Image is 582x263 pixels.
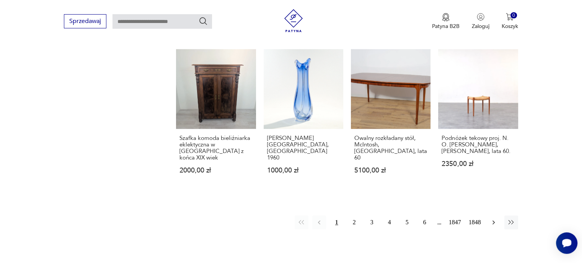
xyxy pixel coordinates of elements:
[432,13,460,30] button: Patyna B2B
[330,215,344,229] button: 1
[383,215,396,229] button: 4
[365,215,379,229] button: 3
[179,167,252,174] p: 2000,00 zł
[351,49,430,189] a: Owalny rozkładany stół, McIntosh, Wielka Brytania, lata 60Owalny rozkładany stół, McIntosh, [GEOG...
[354,167,427,174] p: 5100,00 zł
[347,215,361,229] button: 2
[510,12,517,19] div: 0
[282,9,305,32] img: Patyna - sklep z meblami i dekoracjami vintage
[264,49,343,189] a: Wazon Val Lambert, Belgia 1960[PERSON_NAME][GEOGRAPHIC_DATA], [GEOGRAPHIC_DATA] 19601000,00 zł
[438,49,518,189] a: Podnóżek tekowy proj. N. O. Møller, J.L. Møller, Dania, lata 60.Podnóżek tekowy proj. N. O. [PERS...
[400,215,414,229] button: 5
[432,23,460,30] p: Patyna B2B
[472,13,489,30] button: Zaloguj
[442,13,450,21] img: Ikona medalu
[447,215,463,229] button: 1847
[506,13,514,21] img: Ikona koszyka
[267,167,340,174] p: 1000,00 zł
[477,13,484,21] img: Ikonka użytkownika
[418,215,432,229] button: 6
[467,215,483,229] button: 1848
[556,232,577,254] iframe: Smartsupp widget button
[442,161,514,167] p: 2350,00 zł
[176,49,256,189] a: Szafka komoda bieliźniarka eklektyczna w orzechu z końca XIX wiekSzafka komoda bieliźniarka eklek...
[432,13,460,30] a: Ikona medaluPatyna B2B
[354,135,427,161] h3: Owalny rozkładany stół, McIntosh, [GEOGRAPHIC_DATA], lata 60
[442,135,514,155] h3: Podnóżek tekowy proj. N. O. [PERSON_NAME], [PERSON_NAME], lata 60.
[64,19,106,25] a: Sprzedawaj
[267,135,340,161] h3: [PERSON_NAME][GEOGRAPHIC_DATA], [GEOGRAPHIC_DATA] 1960
[472,23,489,30] p: Zaloguj
[64,14,106,28] button: Sprzedawaj
[199,16,208,26] button: Szukaj
[502,13,518,30] button: 0Koszyk
[179,135,252,161] h3: Szafka komoda bieliźniarka eklektyczna w [GEOGRAPHIC_DATA] z końca XIX wiek
[502,23,518,30] p: Koszyk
